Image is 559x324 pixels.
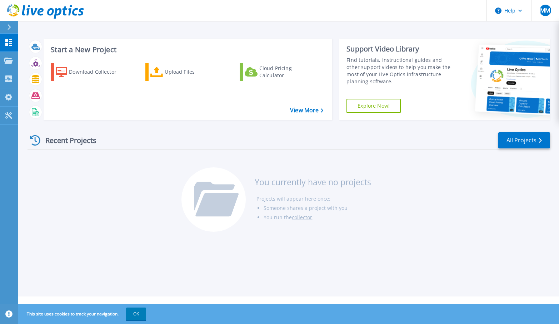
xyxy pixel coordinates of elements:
[292,214,312,221] a: collector
[165,65,222,79] div: Upload Files
[264,203,371,213] li: Someone shares a project with you
[290,107,323,114] a: View More
[540,8,550,13] span: MM
[126,308,146,320] button: OK
[240,63,319,81] a: Cloud Pricing Calculator
[28,132,106,149] div: Recent Projects
[255,178,371,186] h3: You currently have no projects
[51,63,130,81] a: Download Collector
[264,213,371,222] li: You run the
[145,63,225,81] a: Upload Files
[346,57,453,85] div: Find tutorials, instructional guides and other support videos to help you make the most of your L...
[498,132,550,148] a: All Projects
[346,44,453,54] div: Support Video Library
[256,194,371,203] li: Projects will appear here once:
[69,65,126,79] div: Download Collector
[51,46,323,54] h3: Start a New Project
[20,308,146,320] span: This site uses cookies to track your navigation.
[346,99,401,113] a: Explore Now!
[259,65,316,79] div: Cloud Pricing Calculator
